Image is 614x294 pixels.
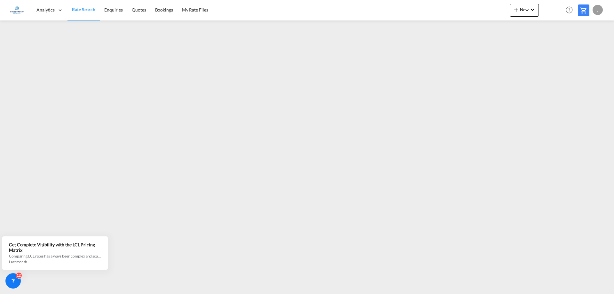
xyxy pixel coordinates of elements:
[510,4,539,17] button: icon-plus 400-fgNewicon-chevron-down
[564,4,578,16] div: Help
[512,7,536,12] span: New
[155,7,173,12] span: Bookings
[564,4,575,15] span: Help
[104,7,123,12] span: Enquiries
[593,5,603,15] div: J
[10,3,24,17] img: 6a2c35f0b7c411ef99d84d375d6e7407.jpg
[529,6,536,13] md-icon: icon-chevron-down
[72,7,95,12] span: Rate Search
[36,7,55,13] span: Analytics
[132,7,146,12] span: Quotes
[512,6,520,13] md-icon: icon-plus 400-fg
[182,7,208,12] span: My Rate Files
